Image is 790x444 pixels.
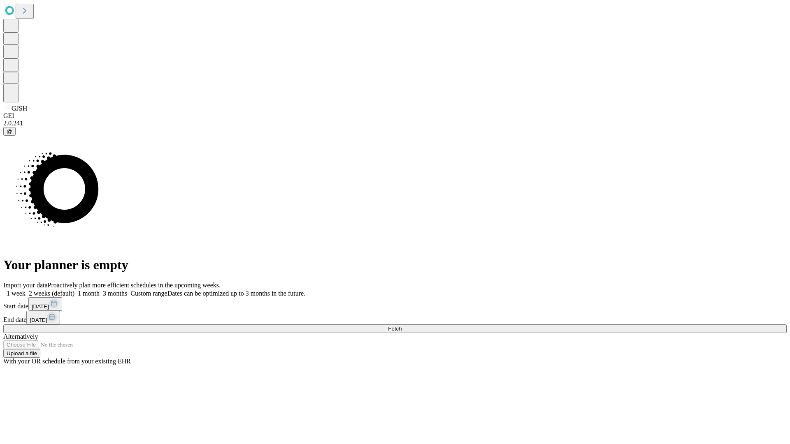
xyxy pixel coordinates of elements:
div: GEI [3,112,787,120]
span: Import your data [3,282,48,289]
div: Start date [3,297,787,311]
span: Alternatively [3,333,38,340]
span: 3 months [103,290,127,297]
h1: Your planner is empty [3,257,787,273]
button: @ [3,127,16,136]
span: [DATE] [32,303,49,310]
span: Dates can be optimized up to 3 months in the future. [167,290,305,297]
span: GJSH [12,105,27,112]
button: Upload a file [3,349,40,358]
span: 1 week [7,290,26,297]
button: [DATE] [28,297,62,311]
span: With your OR schedule from your existing EHR [3,358,131,365]
span: 2 weeks (default) [29,290,74,297]
span: [DATE] [30,317,47,323]
div: 2.0.241 [3,120,787,127]
button: Fetch [3,324,787,333]
div: End date [3,311,787,324]
button: [DATE] [26,311,60,324]
span: 1 month [78,290,100,297]
span: Proactively plan more efficient schedules in the upcoming weeks. [48,282,221,289]
span: Custom range [130,290,167,297]
span: Fetch [388,326,402,332]
span: @ [7,128,12,134]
